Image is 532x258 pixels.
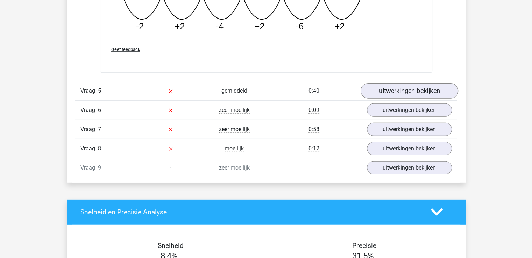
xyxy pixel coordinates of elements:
[98,145,101,152] span: 8
[219,164,250,171] span: zeer moeilijk
[98,107,101,113] span: 6
[367,103,452,117] a: uitwerkingen bekijken
[219,126,250,133] span: zeer moeilijk
[215,21,223,31] tspan: -4
[296,21,303,31] tspan: -6
[254,21,264,31] tspan: +2
[308,87,319,94] span: 0:40
[98,126,101,132] span: 7
[80,242,261,250] h4: Snelheid
[274,242,455,250] h4: Precisie
[367,123,452,136] a: uitwerkingen bekijken
[80,125,98,134] span: Vraag
[80,144,98,153] span: Vraag
[367,161,452,174] a: uitwerkingen bekijken
[80,164,98,172] span: Vraag
[175,21,185,31] tspan: +2
[139,164,203,172] div: -
[360,83,458,99] a: uitwerkingen bekijken
[80,208,420,216] h4: Snelheid en Precisie Analyse
[136,21,143,31] tspan: -2
[80,106,98,114] span: Vraag
[111,47,140,52] span: Geef feedback
[98,164,101,171] span: 9
[219,107,250,114] span: zeer moeilijk
[80,87,98,95] span: Vraag
[334,21,345,31] tspan: +2
[221,87,247,94] span: gemiddeld
[308,145,319,152] span: 0:12
[308,107,319,114] span: 0:09
[98,87,101,94] span: 5
[308,126,319,133] span: 0:58
[225,145,244,152] span: moeilijk
[367,142,452,155] a: uitwerkingen bekijken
